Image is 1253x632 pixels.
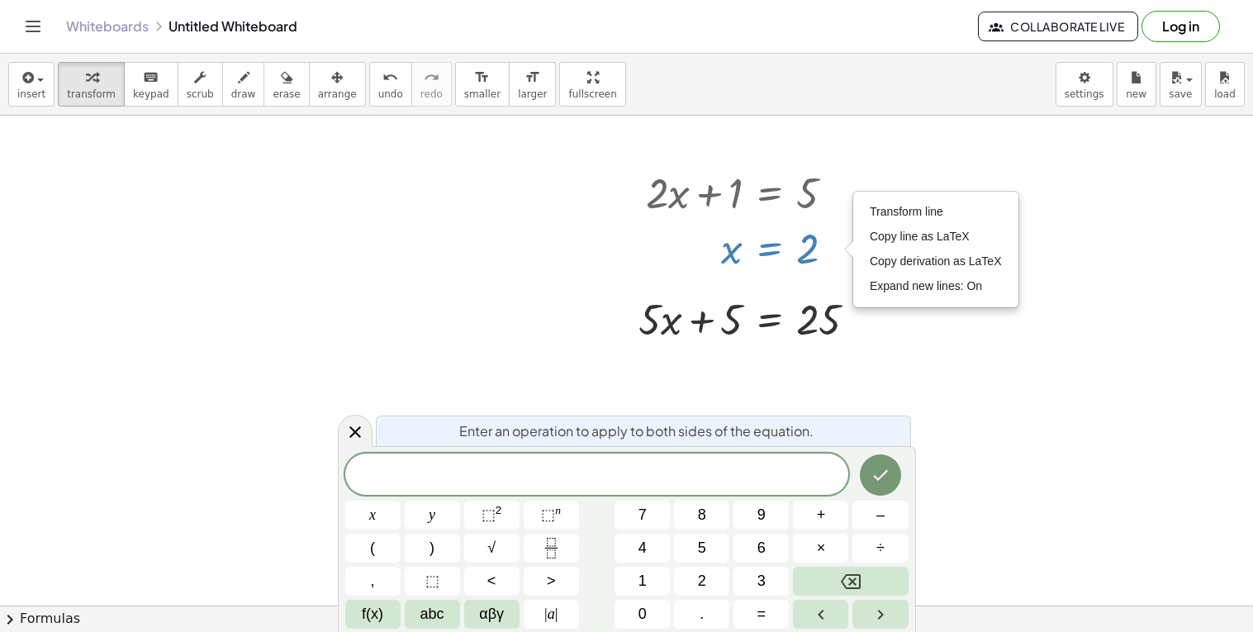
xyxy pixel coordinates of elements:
span: < [487,570,496,592]
span: f(x) [362,603,383,625]
sup: 2 [496,504,502,516]
button: format_sizesmaller [455,62,510,107]
button: 6 [733,534,789,563]
button: Functions [345,600,401,629]
span: αβγ [479,603,504,625]
button: scrub [178,62,223,107]
span: Collaborate Live [992,19,1124,34]
a: Whiteboards [66,18,149,35]
i: undo [382,68,398,88]
i: redo [424,68,439,88]
span: y [429,504,435,526]
button: , [345,567,401,596]
button: Alphabet [405,600,460,629]
button: insert [8,62,55,107]
button: Left arrow [793,600,848,629]
button: erase [263,62,309,107]
span: = [757,603,767,625]
span: load [1214,88,1236,100]
button: Greater than [524,567,579,596]
span: ⬚ [425,570,439,592]
button: Placeholder [405,567,460,596]
span: ) [430,537,434,559]
span: | [544,606,548,622]
button: load [1205,62,1245,107]
span: arrange [318,88,357,100]
span: ÷ [876,537,885,559]
button: Right arrow [852,600,908,629]
button: Minus [852,501,908,530]
span: , [371,570,375,592]
button: Equals [733,600,789,629]
span: 8 [698,504,706,526]
button: transform [58,62,125,107]
button: undoundo [369,62,412,107]
span: . [700,603,704,625]
span: 3 [757,570,766,592]
button: y [405,501,460,530]
button: 8 [674,501,729,530]
span: × [817,537,826,559]
button: ) [405,534,460,563]
span: + [817,504,826,526]
button: Done [860,454,901,496]
span: √ [487,537,496,559]
span: scrub [187,88,214,100]
button: 2 [674,567,729,596]
button: 5 [674,534,729,563]
span: 7 [638,504,647,526]
button: Log in [1141,11,1220,42]
button: Fraction [524,534,579,563]
button: 0 [615,600,670,629]
span: smaller [464,88,501,100]
button: Superscript [524,501,579,530]
button: Times [793,534,848,563]
span: keypad [133,88,169,100]
span: Copy derivation as LaTeX [870,254,1002,268]
i: keyboard [143,68,159,88]
sup: n [555,504,561,516]
button: 4 [615,534,670,563]
button: Less than [464,567,520,596]
button: arrange [309,62,366,107]
button: Collaborate Live [978,12,1138,41]
span: Expand new lines: On [870,279,982,292]
i: format_size [524,68,540,88]
span: new [1126,88,1146,100]
span: transform [67,88,116,100]
span: a [544,603,558,625]
button: redoredo [411,62,452,107]
button: Plus [793,501,848,530]
span: 5 [698,537,706,559]
span: redo [420,88,443,100]
i: format_size [474,68,490,88]
span: erase [273,88,300,100]
span: – [876,504,885,526]
span: > [547,570,556,592]
button: Squared [464,501,520,530]
span: 4 [638,537,647,559]
button: fullscreen [559,62,625,107]
span: 1 [638,570,647,592]
button: save [1160,62,1202,107]
button: 9 [733,501,789,530]
button: Absolute value [524,600,579,629]
button: 1 [615,567,670,596]
button: new [1117,62,1156,107]
button: draw [222,62,265,107]
span: x [369,504,376,526]
button: Greek alphabet [464,600,520,629]
span: | [555,606,558,622]
button: Divide [852,534,908,563]
button: Square root [464,534,520,563]
button: format_sizelarger [509,62,556,107]
span: ⬚ [541,506,555,523]
button: x [345,501,401,530]
button: settings [1056,62,1113,107]
span: 6 [757,537,766,559]
span: fullscreen [568,88,616,100]
span: undo [378,88,403,100]
span: 0 [638,603,647,625]
span: insert [17,88,45,100]
span: 9 [757,504,766,526]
